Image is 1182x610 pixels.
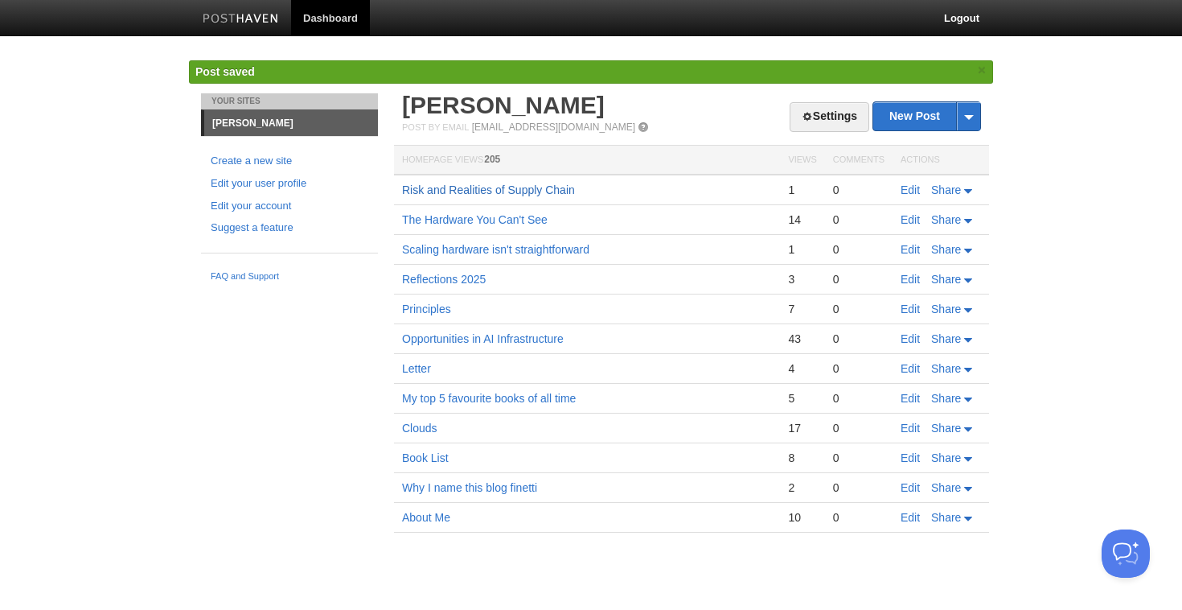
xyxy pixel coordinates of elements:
[833,242,884,257] div: 0
[833,510,884,525] div: 0
[901,243,920,256] a: Edit
[788,272,816,286] div: 3
[788,242,816,257] div: 1
[901,392,920,405] a: Edit
[402,183,575,196] a: Risk and Realities of Supply Chain
[394,146,780,175] th: Homepage Views
[931,183,961,196] span: Share
[833,451,884,465] div: 0
[901,362,920,375] a: Edit
[931,362,961,375] span: Share
[931,422,961,435] span: Share
[931,273,961,286] span: Share
[211,175,368,192] a: Edit your user profile
[901,183,920,196] a: Edit
[833,272,884,286] div: 0
[833,361,884,376] div: 0
[788,183,816,197] div: 1
[211,198,368,215] a: Edit your account
[788,361,816,376] div: 4
[833,391,884,406] div: 0
[975,60,989,80] a: ×
[402,451,449,464] a: Book List
[1102,530,1150,578] iframe: Help Scout Beacon - Open
[901,481,920,494] a: Edit
[833,332,884,346] div: 0
[788,480,816,495] div: 2
[788,302,816,316] div: 7
[931,243,961,256] span: Share
[788,510,816,525] div: 10
[873,102,980,130] a: New Post
[901,451,920,464] a: Edit
[402,213,548,226] a: The Hardware You Can't See
[931,332,961,345] span: Share
[788,391,816,406] div: 5
[402,243,589,256] a: Scaling hardware isn't straightforward
[901,511,920,524] a: Edit
[901,332,920,345] a: Edit
[825,146,893,175] th: Comments
[788,451,816,465] div: 8
[472,122,635,133] a: [EMAIL_ADDRESS][DOMAIN_NAME]
[893,146,989,175] th: Actions
[402,122,469,132] span: Post by Email
[402,303,451,315] a: Principles
[402,511,450,524] a: About Me
[788,421,816,435] div: 17
[931,392,961,405] span: Share
[833,212,884,227] div: 0
[788,212,816,227] div: 14
[833,302,884,316] div: 0
[931,481,961,494] span: Share
[931,451,961,464] span: Share
[195,65,255,78] span: Post saved
[402,422,437,435] a: Clouds
[931,303,961,315] span: Share
[211,270,368,284] a: FAQ and Support
[484,154,500,165] span: 205
[901,422,920,435] a: Edit
[402,362,431,375] a: Letter
[901,303,920,315] a: Edit
[204,110,378,136] a: [PERSON_NAME]
[901,213,920,226] a: Edit
[833,183,884,197] div: 0
[402,332,564,345] a: Opportunities in AI Infrastructure
[833,421,884,435] div: 0
[931,511,961,524] span: Share
[402,92,605,118] a: [PERSON_NAME]
[833,480,884,495] div: 0
[901,273,920,286] a: Edit
[788,332,816,346] div: 43
[790,102,869,132] a: Settings
[931,213,961,226] span: Share
[402,481,537,494] a: Why I name this blog finetti
[402,392,576,405] a: My top 5 favourite books of all time
[211,153,368,170] a: Create a new site
[402,273,486,286] a: Reflections 2025
[201,93,378,109] li: Your Sites
[211,220,368,237] a: Suggest a feature
[780,146,824,175] th: Views
[203,14,279,26] img: Posthaven-bar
